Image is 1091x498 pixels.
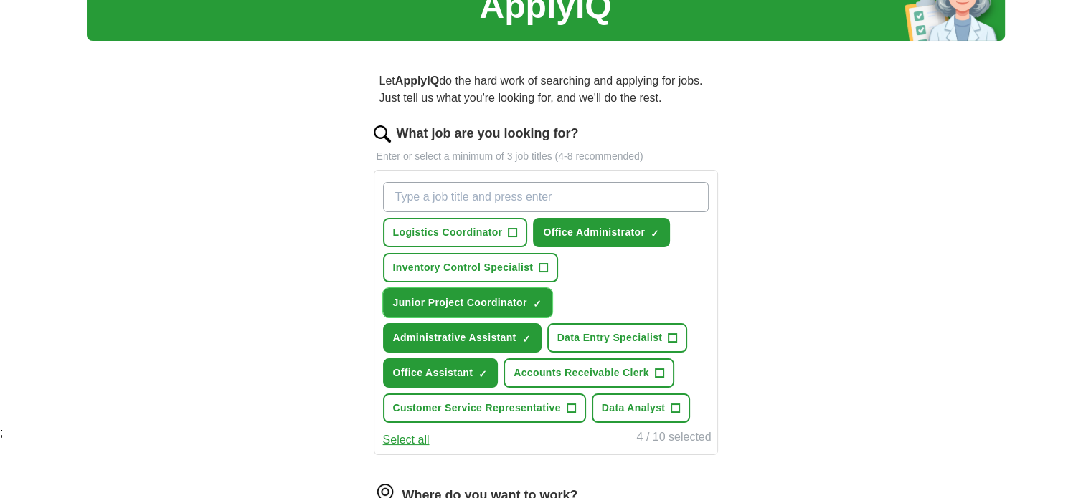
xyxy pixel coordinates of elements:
img: search.png [374,125,391,143]
button: Junior Project Coordinator✓ [383,288,552,317]
span: Inventory Control Specialist [393,260,534,275]
span: Office Administrator [543,225,645,240]
span: ✓ [522,333,531,345]
span: Data Entry Specialist [557,330,663,345]
span: Office Assistant [393,365,473,380]
button: Select all [383,431,430,449]
p: Let do the hard work of searching and applying for jobs. Just tell us what you're looking for, an... [374,67,718,112]
span: Accounts Receivable Clerk [514,365,649,380]
label: What job are you looking for? [397,124,579,143]
button: Office Assistant✓ [383,358,499,388]
p: Enter or select a minimum of 3 job titles (4-8 recommended) [374,149,718,164]
span: Logistics Coordinator [393,225,503,240]
button: Administrative Assistant✓ [383,323,542,353]
span: Administrative Assistant [393,330,516,345]
strong: ApplyIQ [395,75,439,87]
input: Type a job title and press enter [383,182,709,212]
button: Data Entry Specialist [547,323,688,353]
span: Junior Project Coordinator [393,295,527,310]
span: ✓ [651,228,659,239]
span: Customer Service Representative [393,401,561,416]
button: Office Administrator✓ [533,218,670,247]
span: ✓ [478,368,487,380]
span: ✓ [533,298,542,310]
button: Logistics Coordinator [383,218,528,247]
button: Accounts Receivable Clerk [504,358,674,388]
button: Data Analyst [592,393,691,423]
button: Customer Service Representative [383,393,586,423]
button: Inventory Control Specialist [383,253,559,282]
span: Data Analyst [602,401,666,416]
